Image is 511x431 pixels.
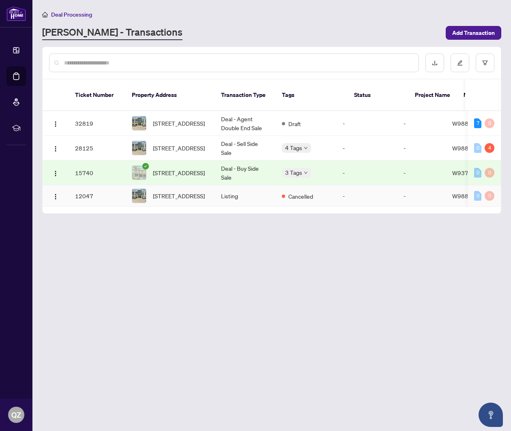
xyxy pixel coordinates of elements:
span: down [304,146,308,150]
img: thumbnail-img [132,189,146,203]
td: 28125 [69,136,125,161]
td: Listing [215,185,275,207]
td: 12047 [69,185,125,207]
button: Logo [49,189,62,202]
div: 0 [485,118,494,128]
span: 4 Tags [285,143,302,152]
img: Logo [52,193,59,200]
img: Logo [52,146,59,152]
th: Transaction Type [215,79,275,111]
button: edit [451,54,469,72]
div: 0 [474,168,481,178]
th: Project Name [408,79,457,111]
span: W9889608 [452,120,483,127]
button: Logo [49,117,62,130]
span: QZ [11,409,21,420]
button: Logo [49,166,62,179]
th: Status [348,79,408,111]
div: 0 [474,143,481,153]
th: Property Address [125,79,215,111]
td: - [336,111,397,136]
span: filter [482,60,488,66]
span: W9889608 [452,144,483,152]
span: W9372898 [452,169,483,176]
img: thumbnail-img [132,116,146,130]
span: W9889608 [452,192,483,199]
span: [STREET_ADDRESS] [153,168,205,177]
th: MLS # [457,79,506,111]
th: Tags [275,79,348,111]
td: Deal - Agent Double End Sale [215,111,275,136]
img: thumbnail-img [132,166,146,180]
td: Deal - Buy Side Sale [215,161,275,185]
img: thumbnail-img [132,141,146,155]
td: 32819 [69,111,125,136]
img: Logo [52,121,59,127]
span: [STREET_ADDRESS] [153,144,205,152]
div: 4 [485,143,494,153]
span: home [42,12,48,17]
button: filter [476,54,494,72]
div: 0 [474,191,481,201]
div: 0 [485,191,494,201]
img: Logo [52,170,59,177]
div: 0 [485,168,494,178]
span: [STREET_ADDRESS] [153,119,205,128]
div: 7 [474,118,481,128]
td: Deal - Sell Side Sale [215,136,275,161]
span: check-circle [142,163,149,169]
span: Add Transaction [452,26,495,39]
td: - [336,185,397,207]
span: [STREET_ADDRESS] [153,191,205,200]
span: Deal Processing [51,11,92,18]
a: [PERSON_NAME] - Transactions [42,26,182,40]
span: Draft [288,119,301,128]
img: logo [6,6,26,21]
td: - [336,161,397,185]
td: 15740 [69,161,125,185]
td: - [336,136,397,161]
button: download [425,54,444,72]
button: Open asap [479,403,503,427]
span: 3 Tags [285,168,302,177]
span: down [304,171,308,175]
td: - [397,136,446,161]
td: - [397,161,446,185]
button: Add Transaction [446,26,501,40]
span: Cancelled [288,192,313,201]
span: edit [457,60,463,66]
button: Logo [49,142,62,154]
span: download [432,60,438,66]
td: - [397,111,446,136]
td: - [397,185,446,207]
th: Ticket Number [69,79,125,111]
